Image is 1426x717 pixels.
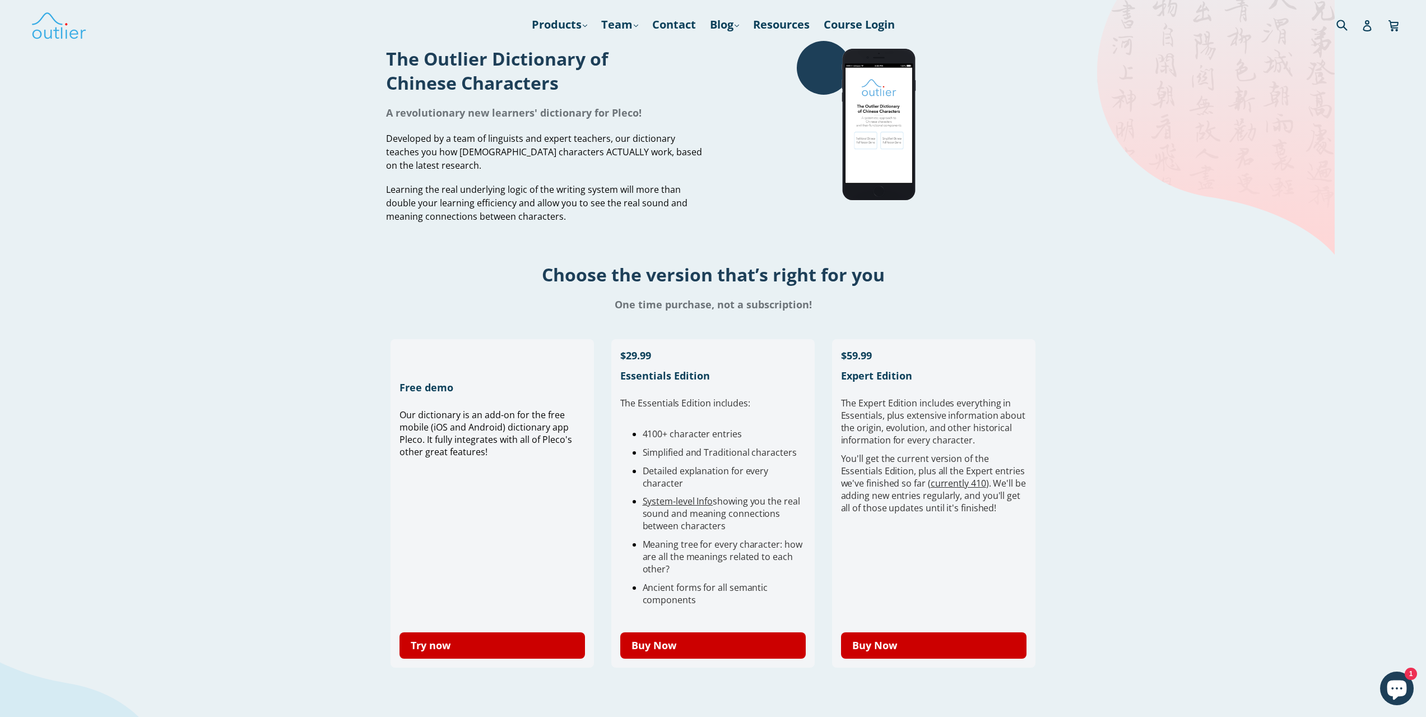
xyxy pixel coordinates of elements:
[31,8,87,41] img: Outlier Linguistics
[1377,672,1417,708] inbox-online-store-chat: Shopify online store chat
[620,397,750,409] span: The Essentials Edition includes:
[643,581,768,606] span: Ancient forms for all semantic components
[400,409,572,458] span: Our dictionary is an add-on for the free mobile (iOS and Android) dictionary app Pleco. It fully ...
[386,132,702,172] span: Developed by a team of linguists and expert teachers, our dictionary teaches you how [DEMOGRAPHIC...
[704,15,745,35] a: Blog
[596,15,644,35] a: Team
[931,477,986,489] a: currently 410
[620,369,806,382] h1: Essentials Edition
[386,47,705,95] h1: The Outlier Dictionary of Chinese Characters
[841,632,1027,659] a: Buy Now
[620,349,651,362] span: $29.99
[386,183,688,223] span: Learning the real underlying logic of the writing system will more than double your learning effi...
[400,632,586,659] a: Try now
[818,15,900,35] a: Course Login
[841,369,1027,382] h1: Expert Edition
[747,15,815,35] a: Resources
[643,446,797,459] span: Simplified and Traditional characters
[526,15,593,35] a: Products
[643,465,769,489] span: Detailed explanation for every character
[841,397,962,409] span: The Expert Edition includes e
[643,428,742,440] span: 4100+ character entries
[841,452,1026,514] span: You'll get the current version of the Essentials Edition, plus all the Expert entries we've finis...
[841,349,872,362] span: $59.99
[400,381,586,394] h1: Free demo
[1334,13,1364,36] input: Search
[643,495,800,532] span: showing you the real sound and meaning connections between characters
[386,106,705,119] h1: A revolutionary new learners' dictionary for Pleco!
[643,495,713,507] a: System-level Info
[643,538,802,575] span: Meaning tree for every character: how are all the meanings related to each other?
[841,397,1025,446] span: verything in Essentials, plus extensive information about the origin, evolution, and other histor...
[620,632,806,659] a: Buy Now
[647,15,702,35] a: Contact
